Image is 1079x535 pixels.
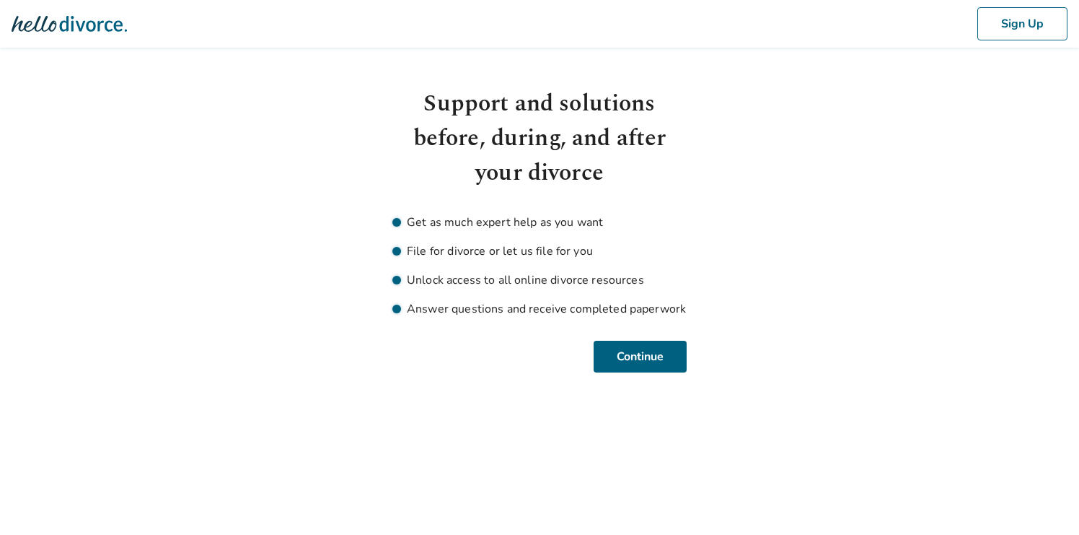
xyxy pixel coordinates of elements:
li: Get as much expert help as you want [392,214,687,231]
li: File for divorce or let us file for you [392,243,687,260]
li: Answer questions and receive completed paperwork [392,300,687,318]
li: Unlock access to all online divorce resources [392,271,687,289]
h1: Support and solutions before, during, and after your divorce [392,87,687,191]
button: Continue [594,341,687,373]
button: Sign Up [977,7,1067,40]
img: Hello Divorce Logo [12,9,127,38]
